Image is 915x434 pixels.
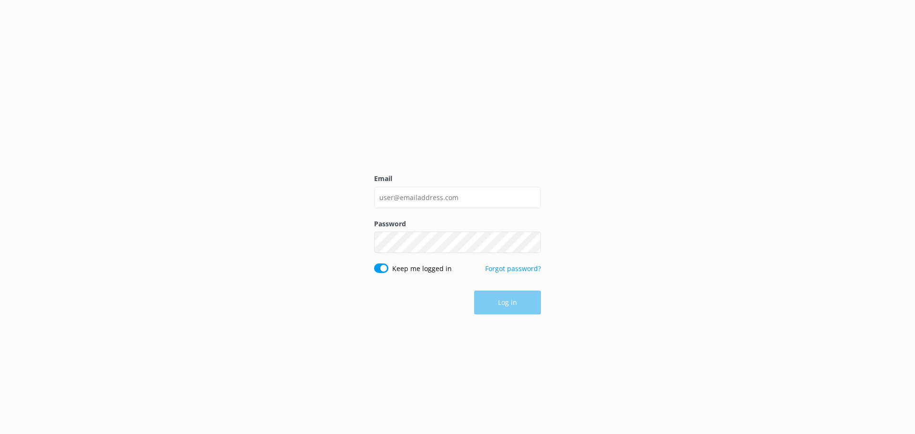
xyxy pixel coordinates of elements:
[374,187,541,208] input: user@emailaddress.com
[392,263,452,274] label: Keep me logged in
[485,264,541,273] a: Forgot password?
[374,219,541,229] label: Password
[374,173,541,184] label: Email
[522,233,541,252] button: Show password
